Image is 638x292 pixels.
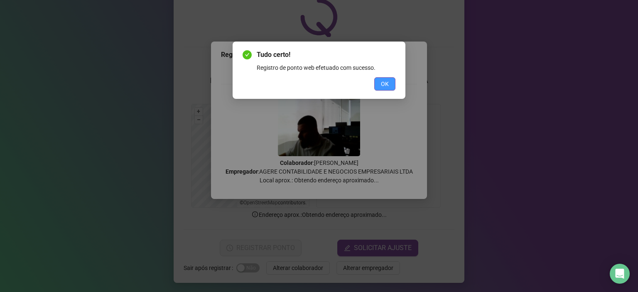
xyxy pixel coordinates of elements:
span: Tudo certo! [257,50,395,60]
button: OK [374,77,395,91]
span: OK [381,79,389,88]
span: check-circle [243,50,252,59]
div: Registro de ponto web efetuado com sucesso. [257,63,395,72]
div: Open Intercom Messenger [610,264,630,284]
